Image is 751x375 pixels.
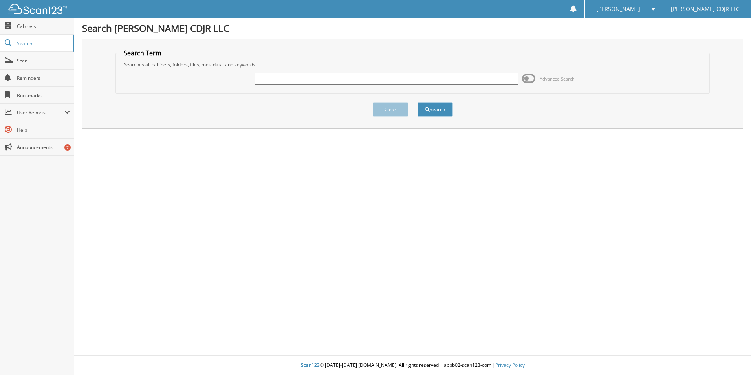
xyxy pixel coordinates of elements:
[64,144,71,151] div: 7
[17,40,69,47] span: Search
[120,49,165,57] legend: Search Term
[120,61,705,68] div: Searches all cabinets, folders, files, metadata, and keywords
[17,109,64,116] span: User Reports
[17,92,70,99] span: Bookmarks
[301,362,320,368] span: Scan123
[540,76,575,82] span: Advanced Search
[17,75,70,81] span: Reminders
[17,57,70,64] span: Scan
[17,127,70,133] span: Help
[8,4,67,14] img: scan123-logo-white.svg
[17,144,70,151] span: Announcements
[671,7,740,11] span: [PERSON_NAME] CDJR LLC
[17,23,70,29] span: Cabinets
[82,22,743,35] h1: Search [PERSON_NAME] CDJR LLC
[373,102,408,117] button: Clear
[596,7,640,11] span: [PERSON_NAME]
[74,356,751,375] div: © [DATE]-[DATE] [DOMAIN_NAME]. All rights reserved | appb02-scan123-com |
[418,102,453,117] button: Search
[495,362,525,368] a: Privacy Policy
